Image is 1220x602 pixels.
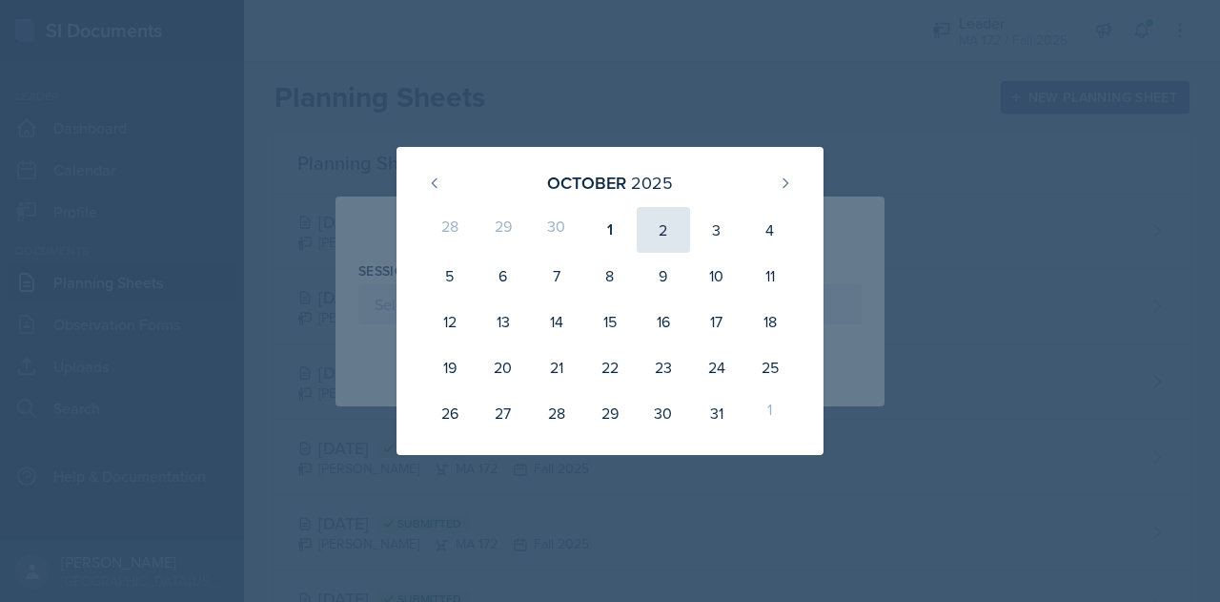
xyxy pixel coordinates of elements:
div: 2 [637,207,690,253]
div: 5 [423,253,477,299]
div: 19 [423,344,477,390]
div: 9 [637,253,690,299]
div: 1 [743,390,797,436]
div: 18 [743,299,797,344]
div: 28 [423,207,477,253]
div: 21 [530,344,583,390]
div: 29 [583,390,637,436]
div: 13 [477,299,530,344]
div: 25 [743,344,797,390]
div: 24 [690,344,743,390]
div: 15 [583,299,637,344]
div: 12 [423,299,477,344]
div: 3 [690,207,743,253]
div: 30 [637,390,690,436]
div: 27 [477,390,530,436]
div: 29 [477,207,530,253]
div: 7 [530,253,583,299]
div: 31 [690,390,743,436]
div: 22 [583,344,637,390]
div: 28 [530,390,583,436]
div: 17 [690,299,743,344]
div: 20 [477,344,530,390]
div: 6 [477,253,530,299]
div: 1 [583,207,637,253]
div: 23 [637,344,690,390]
div: 4 [743,207,797,253]
div: 26 [423,390,477,436]
div: 8 [583,253,637,299]
div: 11 [743,253,797,299]
div: 14 [530,299,583,344]
div: 2025 [631,170,673,196]
div: October [547,170,626,196]
div: 10 [690,253,743,299]
div: 16 [637,299,690,344]
div: 30 [530,207,583,253]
